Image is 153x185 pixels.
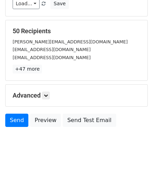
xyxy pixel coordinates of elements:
small: [EMAIL_ADDRESS][DOMAIN_NAME] [13,55,91,60]
h5: Advanced [13,92,140,99]
a: Preview [30,114,61,127]
h5: 50 Recipients [13,27,140,35]
small: [EMAIL_ADDRESS][DOMAIN_NAME] [13,47,91,52]
a: Send Test Email [63,114,116,127]
iframe: Chat Widget [118,151,153,185]
a: Send [5,114,28,127]
a: +47 more [13,65,42,73]
small: [PERSON_NAME][EMAIL_ADDRESS][DOMAIN_NAME] [13,39,128,44]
